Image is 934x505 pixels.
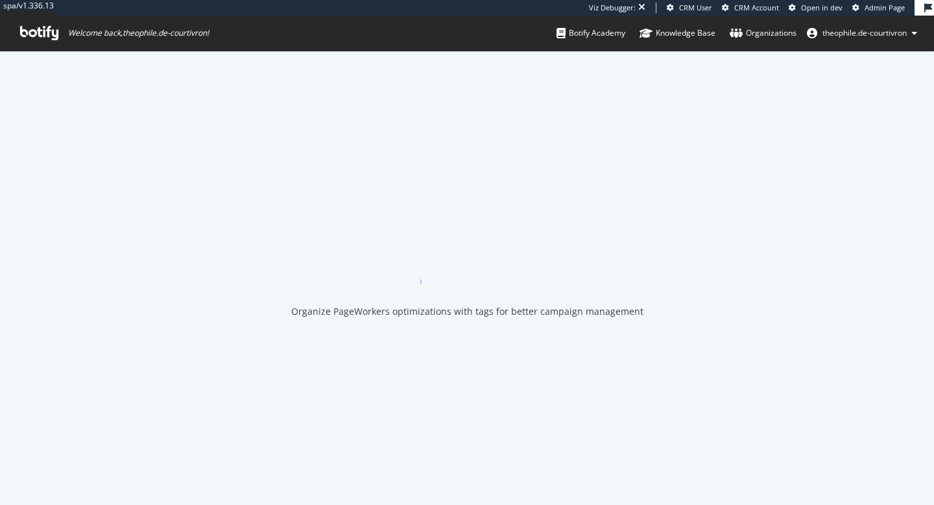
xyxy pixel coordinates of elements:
a: Knowledge Base [640,16,715,51]
div: Organizations [730,27,796,40]
span: theophile.de-courtivron [822,27,907,38]
div: animation [420,238,514,284]
div: Viz Debugger: [589,3,636,13]
div: Organize PageWorkers optimizations with tags for better campaign management [291,305,643,318]
a: CRM User [667,3,712,13]
a: Open in dev [789,3,843,13]
span: Admin Page [865,3,905,12]
a: Organizations [730,16,796,51]
div: Botify Academy [557,27,625,40]
div: Knowledge Base [640,27,715,40]
span: CRM User [679,3,712,12]
span: CRM Account [734,3,779,12]
a: CRM Account [722,3,779,13]
a: Admin Page [852,3,905,13]
button: theophile.de-courtivron [796,23,928,43]
span: Open in dev [801,3,843,12]
a: Botify Academy [557,16,625,51]
span: Welcome back, theophile.de-courtivron ! [68,28,209,38]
